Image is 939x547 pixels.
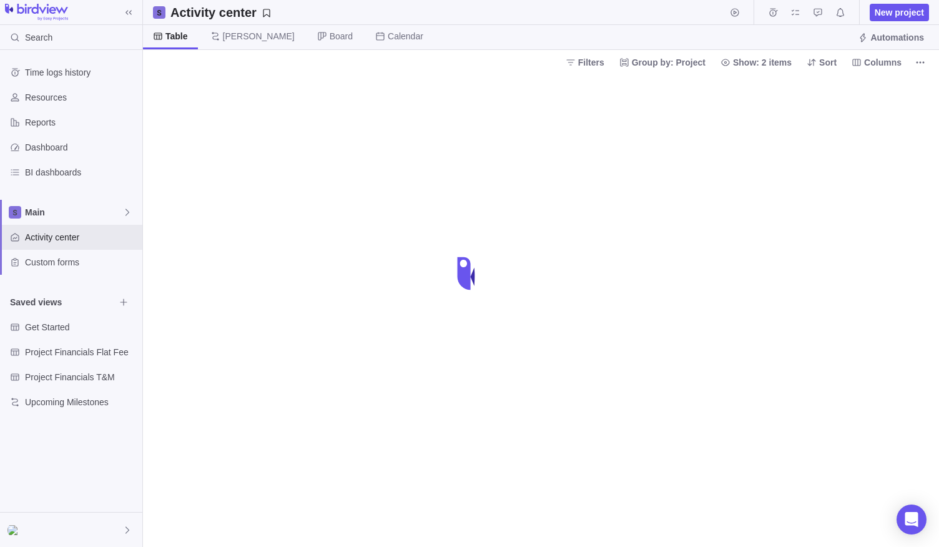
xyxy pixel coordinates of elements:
span: Get Started [25,321,137,333]
span: [PERSON_NAME] [223,30,295,42]
span: Sort [802,54,842,71]
span: Saved views [10,296,115,308]
span: Browse views [115,293,132,311]
div: Open Intercom Messenger [897,505,927,535]
span: Columns [864,56,902,69]
span: Calendar [388,30,423,42]
span: Save your current layout and filters as a View [165,4,277,21]
span: BI dashboards [25,166,137,179]
span: Upcoming Milestones [25,396,137,408]
h2: Activity center [170,4,257,21]
span: Approval requests [809,4,827,21]
img: logo [5,4,68,21]
span: Automations [853,29,929,46]
span: More actions [912,54,929,71]
span: Notifications [832,4,849,21]
span: Time logs history [25,66,137,79]
span: Custom forms [25,256,137,269]
span: Group by: Project [614,54,710,71]
span: Resources [25,91,137,104]
span: Search [25,31,52,44]
div: Kaya Kurtuldu [7,523,22,538]
span: Dashboard [25,141,137,154]
a: Approval requests [809,9,827,19]
span: Columns [847,54,907,71]
span: Time logs [764,4,782,21]
span: Filters [578,56,604,69]
span: Automations [870,31,924,44]
span: Reports [25,116,137,129]
span: Show: 2 items [715,54,797,71]
span: Board [330,30,353,42]
span: Sort [819,56,837,69]
img: Show [7,525,22,535]
span: Activity center [25,231,137,244]
span: New project [875,6,924,19]
span: Table [165,30,188,42]
span: Group by: Project [632,56,705,69]
a: Notifications [832,9,849,19]
a: Time logs [764,9,782,19]
span: My assignments [787,4,804,21]
span: Start timer [726,4,744,21]
span: Project Financials T&M [25,371,137,383]
span: Show: 2 items [733,56,792,69]
div: loading [445,249,494,298]
a: My assignments [787,9,804,19]
span: Main [25,206,122,219]
span: New project [870,4,929,21]
span: Project Financials Flat Fee [25,346,137,358]
span: Filters [561,54,609,71]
